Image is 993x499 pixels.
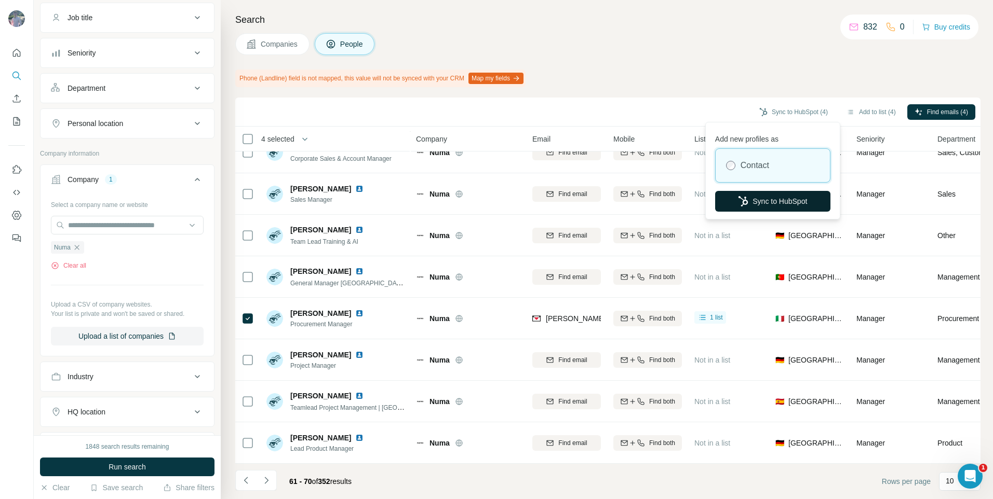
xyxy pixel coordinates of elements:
span: Numa [430,396,450,407]
button: Map my fields [468,73,524,84]
span: [PERSON_NAME] [290,350,351,360]
span: [PERSON_NAME] [290,433,351,443]
button: Find email [532,228,601,243]
span: 🇩🇪 [775,355,784,365]
span: Procurement Manager [290,320,368,329]
button: HQ location [41,399,214,424]
button: Personal location [41,111,214,136]
span: Not in a list [694,397,730,406]
span: Find both [649,231,675,240]
img: Avatar [266,352,283,368]
img: Avatar [8,10,25,27]
span: [GEOGRAPHIC_DATA] [788,230,844,241]
img: provider findymail logo [532,313,541,324]
span: Find email [558,355,587,365]
div: Department [68,83,105,93]
img: Avatar [266,310,283,327]
button: Annual revenue ($) [41,435,214,460]
span: Companies [261,39,299,49]
span: Department [937,134,975,144]
img: Logo of Numa [416,148,424,157]
button: Find both [613,394,682,409]
span: [GEOGRAPHIC_DATA] [788,272,844,282]
img: Avatar [266,144,283,161]
span: 🇩🇪 [775,230,784,241]
span: Manager [856,231,885,240]
span: Find both [649,438,675,448]
img: LinkedIn logo [355,309,364,317]
div: Phone (Landline) field is not mapped, this value will not be synced with your CRM [235,70,526,87]
button: Find both [613,311,682,326]
img: Logo of Numa [416,273,424,281]
span: 4 selected [261,134,294,144]
span: Find email [558,438,587,448]
button: Department [41,76,214,101]
button: Navigate to next page [256,470,277,491]
iframe: Intercom live chat [958,464,983,489]
button: Job title [41,5,214,30]
span: Manager [856,397,885,406]
button: Upload a list of companies [51,327,204,345]
img: Avatar [266,393,283,410]
button: Clear [40,482,70,493]
span: [PERSON_NAME] [290,308,351,318]
span: Find email [558,397,587,406]
span: Not in a list [694,148,730,157]
span: Find both [649,355,675,365]
span: Procurement [937,313,979,324]
button: Find emails (4) [907,104,975,120]
p: 0 [900,21,905,33]
span: People [340,39,364,49]
p: 832 [863,21,877,33]
span: 352 [318,477,330,486]
span: [GEOGRAPHIC_DATA] [788,396,844,407]
img: Logo of Numa [416,439,424,447]
span: Other [937,230,956,241]
div: Personal location [68,118,123,129]
button: Find email [532,394,601,409]
span: Sales Manager [290,195,368,204]
button: Share filters [163,482,214,493]
span: Find email [558,272,587,282]
span: Numa [430,230,450,241]
span: Find email [558,148,587,157]
img: Avatar [266,435,283,451]
span: Find both [649,189,675,199]
button: Find email [532,352,601,368]
span: 🇩🇪 [775,438,784,448]
div: Company [68,174,99,185]
span: Management [937,355,980,365]
img: Logo of Numa [416,231,424,240]
button: Dashboard [8,206,25,225]
button: Run search [40,458,214,476]
span: Numa [430,355,450,365]
span: Management [937,272,980,282]
span: Numa [430,438,450,448]
span: [PERSON_NAME] [290,391,351,401]
img: LinkedIn logo [355,226,364,234]
span: Project Manager [290,361,368,370]
span: Team Lead Training & AI [290,238,358,245]
button: Find email [532,435,601,451]
button: Find both [613,228,682,243]
span: Manager [856,356,885,364]
button: Quick start [8,44,25,62]
span: Email [532,134,551,144]
span: Numa [430,147,450,158]
span: Management [937,396,980,407]
p: Add new profiles as [715,130,830,144]
div: Job title [68,12,92,23]
div: 1 [105,175,117,184]
div: Select a company name or website [51,196,204,210]
button: Search [8,66,25,85]
span: Find email [558,231,587,240]
span: 61 - 70 [289,477,312,486]
img: LinkedIn logo [355,392,364,400]
h4: Search [235,12,981,27]
button: Industry [41,364,214,389]
span: Not in a list [694,231,730,240]
span: 🇪🇸 [775,396,784,407]
label: Contact [741,159,769,172]
div: Industry [68,371,93,382]
span: Numa [430,272,450,282]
